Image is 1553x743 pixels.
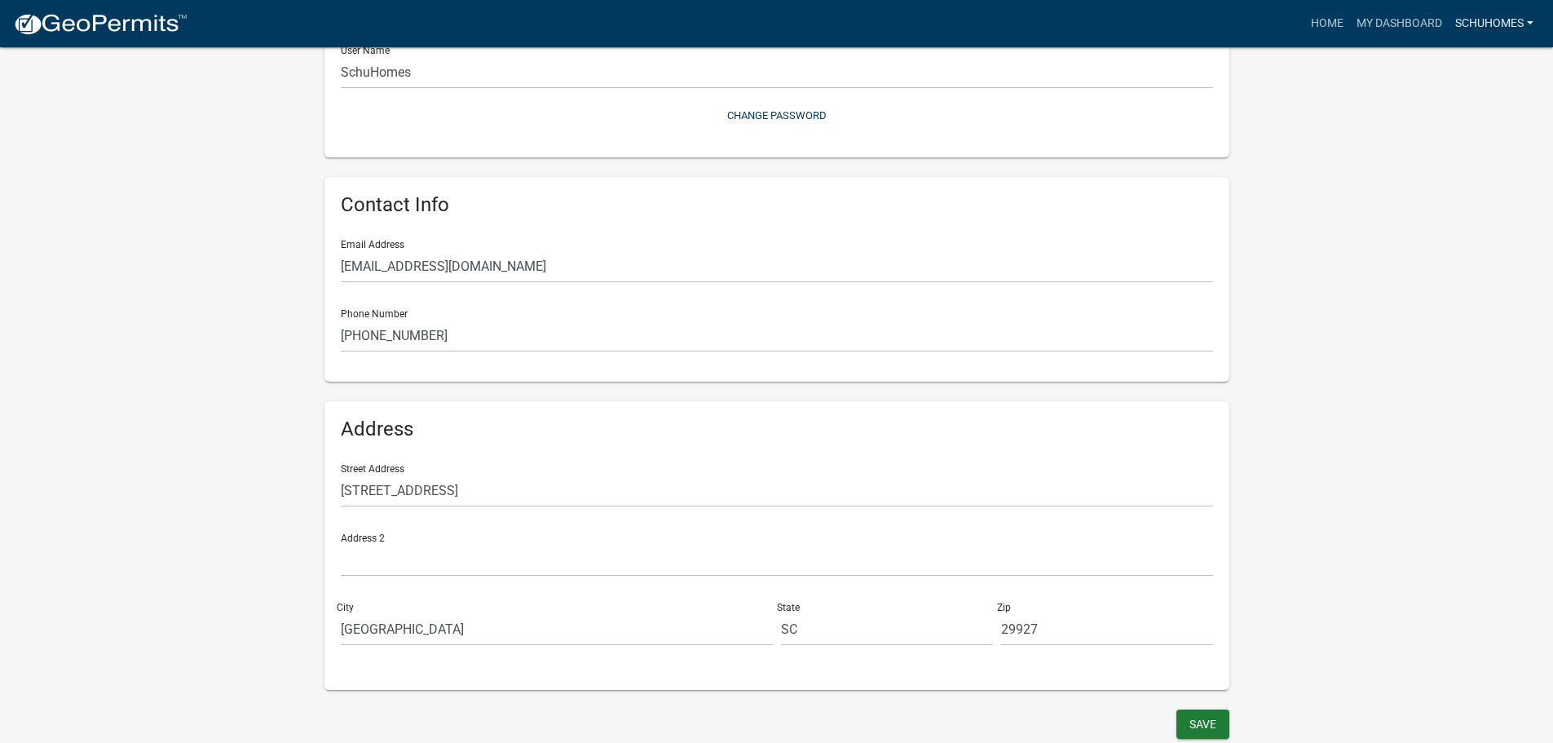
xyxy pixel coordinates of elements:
a: Home [1304,8,1350,39]
a: My Dashboard [1350,8,1449,39]
h6: Contact Info [341,193,1213,217]
h6: Address [341,418,1213,441]
a: SchuHomes [1449,8,1540,39]
button: Save [1176,710,1229,739]
button: Change Password [341,102,1213,129]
